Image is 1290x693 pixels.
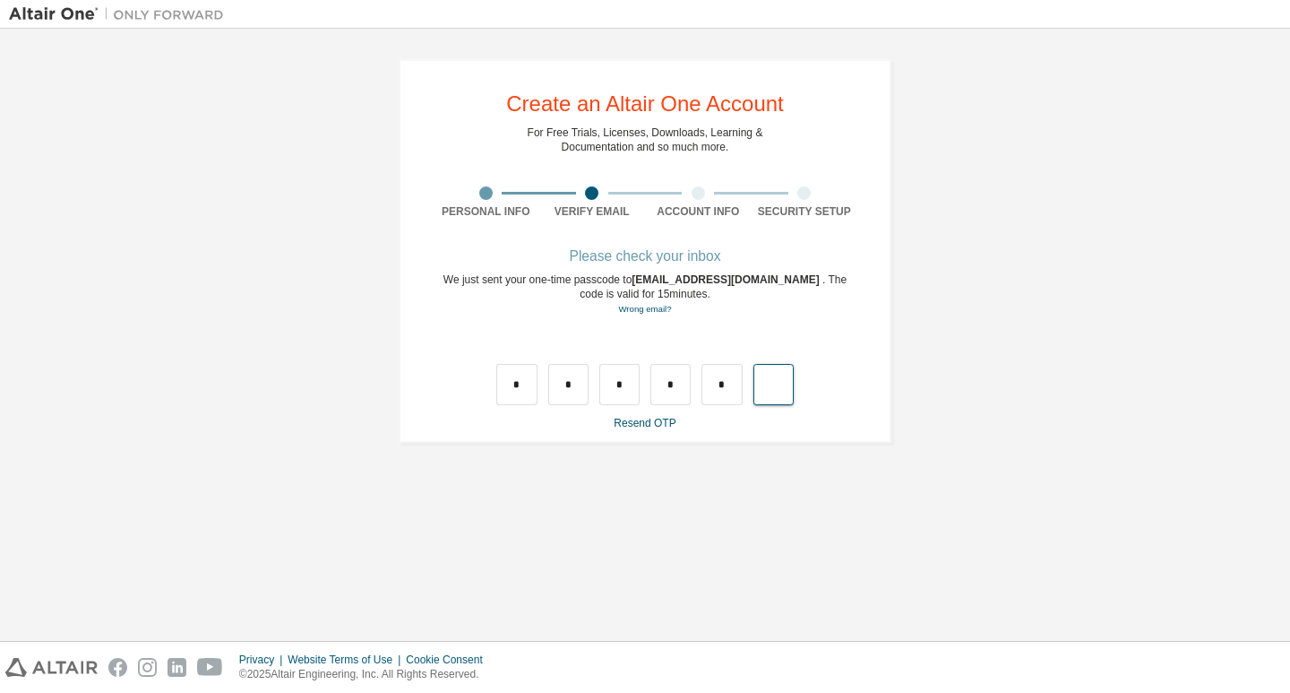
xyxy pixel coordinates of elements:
img: linkedin.svg [168,658,186,677]
img: instagram.svg [138,658,157,677]
a: Resend OTP [614,417,675,429]
div: Create an Altair One Account [506,93,784,115]
div: Privacy [239,653,288,667]
div: For Free Trials, Licenses, Downloads, Learning & Documentation and so much more. [528,126,763,154]
img: youtube.svg [197,658,223,677]
span: [EMAIL_ADDRESS][DOMAIN_NAME] [632,273,822,286]
div: Security Setup [752,204,858,219]
div: Cookie Consent [406,653,493,667]
img: Altair One [9,5,233,23]
div: Please check your inbox [433,251,857,262]
a: Go back to the registration form [618,304,671,314]
div: Personal Info [433,204,539,219]
div: Website Terms of Use [288,653,406,667]
div: Account Info [645,204,752,219]
p: © 2025 Altair Engineering, Inc. All Rights Reserved. [239,667,494,682]
div: We just sent your one-time passcode to . The code is valid for 15 minutes. [433,273,857,316]
img: altair_logo.svg [5,658,98,677]
div: Verify Email [539,204,646,219]
img: facebook.svg [108,658,127,677]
